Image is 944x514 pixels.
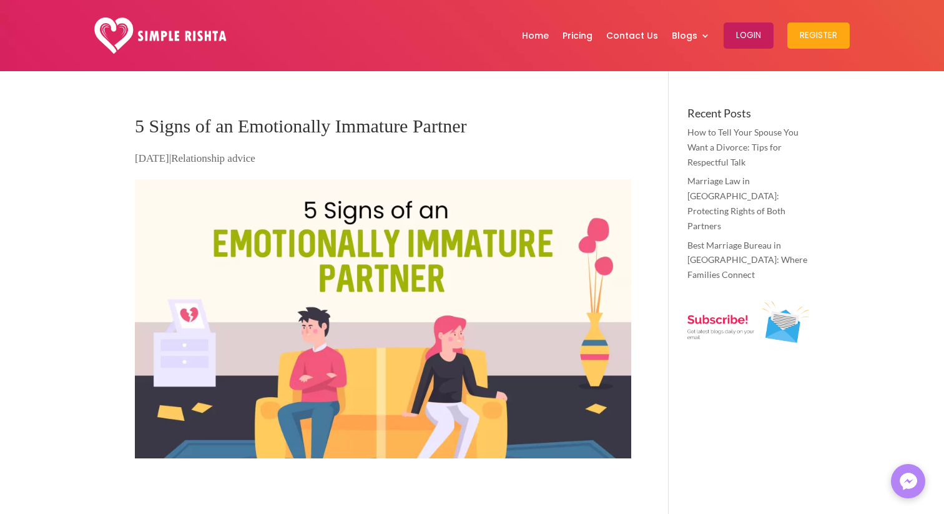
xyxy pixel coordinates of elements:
[896,469,921,494] img: Messenger
[135,107,631,151] h1: 5 Signs of an Emotionally Immature Partner
[687,175,785,230] a: Marriage Law in [GEOGRAPHIC_DATA]: Protecting Rights of Both Partners
[724,22,774,49] button: Login
[135,152,169,164] span: [DATE]
[171,152,255,164] a: Relationship advice
[687,127,799,167] a: How to Tell Your Spouse You Want a Divorce: Tips for Respectful Talk
[522,3,549,68] a: Home
[787,3,850,68] a: Register
[687,240,807,280] a: Best Marriage Bureau in [GEOGRAPHIC_DATA]: Where Families Connect
[606,3,658,68] a: Contact Us
[687,107,809,125] h4: Recent Posts
[787,22,850,49] button: Register
[724,3,774,68] a: Login
[135,179,631,458] img: Emotionally Immature Partner
[135,151,631,175] p: |
[672,3,710,68] a: Blogs
[563,3,592,68] a: Pricing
